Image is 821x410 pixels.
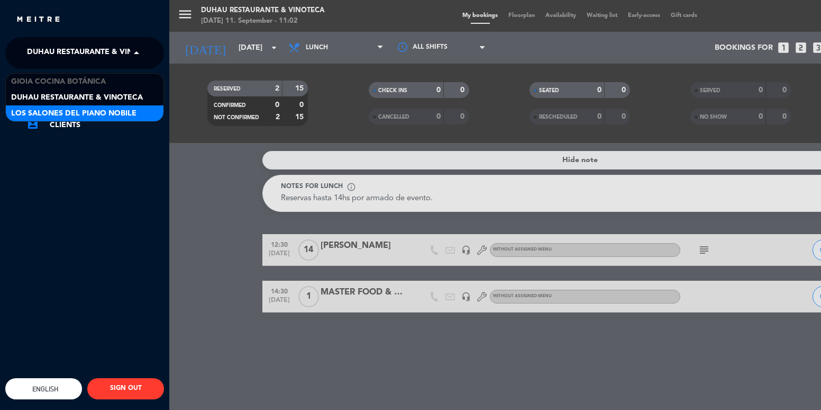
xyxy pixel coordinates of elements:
[11,76,106,88] span: Gioia Cocina Botánica
[26,119,164,131] a: account_boxClients
[26,118,39,130] i: account_box
[27,42,159,64] span: Duhau Restaurante & Vinoteca
[11,92,143,104] span: Duhau Restaurante & Vinoteca
[11,108,136,120] span: Los Salones del Piano Nobile
[30,385,58,393] span: English
[87,378,164,399] button: SIGN OUT
[16,16,61,24] img: MEITRE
